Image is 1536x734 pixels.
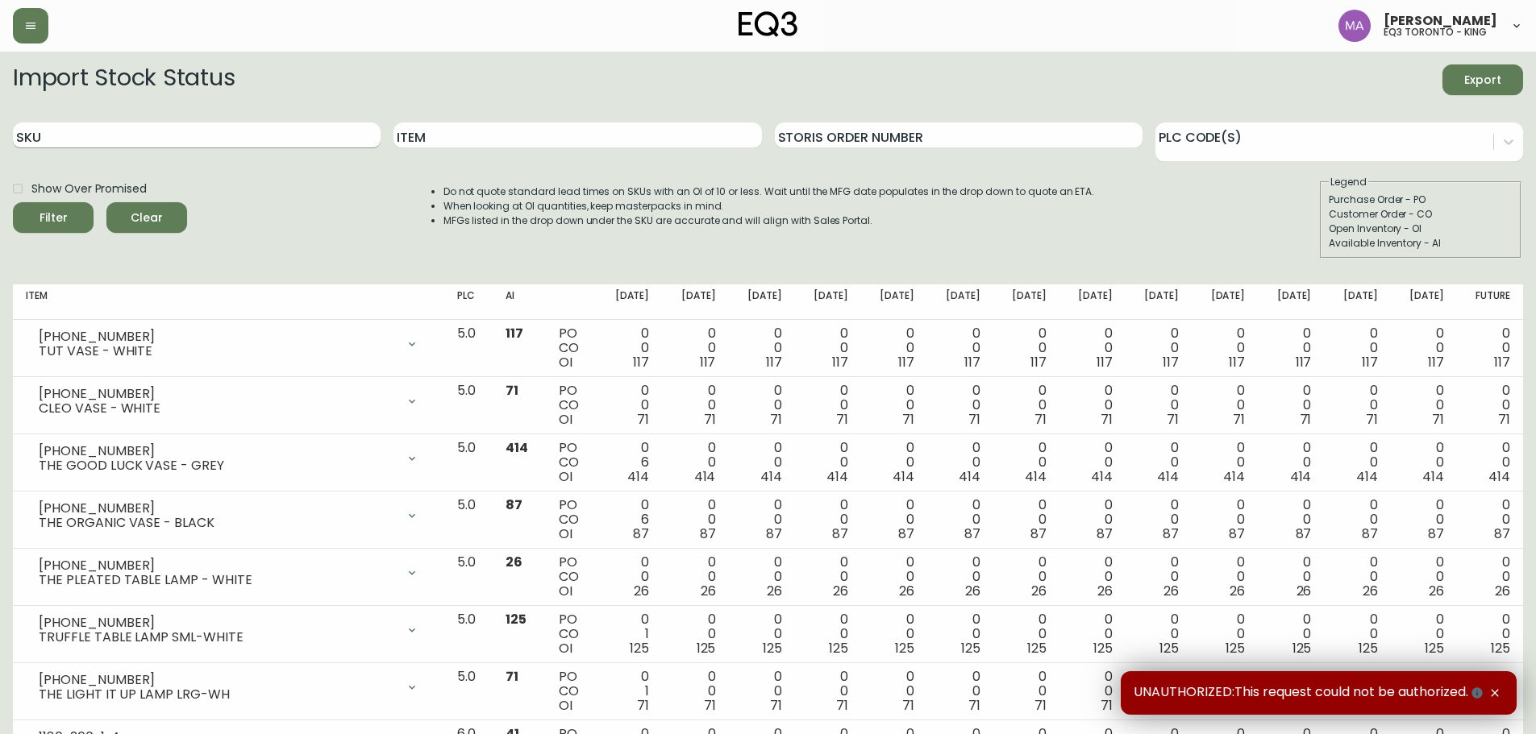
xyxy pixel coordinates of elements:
[965,582,980,600] span: 26
[1006,326,1047,370] div: 0 0
[39,558,396,573] div: [PHONE_NUMBER]
[964,353,980,371] span: 117
[39,516,396,530] div: THE ORGANIC VASE - BLACK
[1362,353,1378,371] span: 117
[609,612,649,656] div: 0 1
[1072,384,1113,427] div: 0 0
[940,555,980,599] div: 0 0
[39,630,396,645] div: TRUFFLE TABLE LAMP SML-WHITE
[1329,222,1513,236] div: Open Inventory - OI
[559,353,572,371] span: OI
[1491,639,1510,657] span: 125
[1296,525,1312,543] span: 87
[940,326,980,370] div: 0 0
[1362,525,1378,543] span: 87
[1488,467,1510,486] span: 414
[26,670,431,705] div: [PHONE_NUMBER]THE LIGHT IT UP LAMP LRG-WH
[1006,670,1047,713] div: 0 0
[444,491,493,549] td: 5.0
[1290,467,1312,486] span: 414
[443,199,1095,214] li: When looking at OI quantities, keep masterpacks in mind.
[1442,64,1523,95] button: Export
[506,324,523,342] span: 117
[829,639,848,657] span: 125
[1337,670,1377,713] div: 0 0
[609,384,649,427] div: 0 0
[728,284,794,320] th: [DATE]
[443,185,1095,199] li: Do not quote standard lead times on SKUs with an OI of 10 or less. Wait until the MFG date popula...
[493,284,546,320] th: AI
[1159,639,1179,657] span: 125
[1072,612,1113,656] div: 0 0
[559,467,572,486] span: OI
[874,555,914,599] div: 0 0
[634,582,649,600] span: 26
[874,384,914,427] div: 0 0
[1324,284,1390,320] th: [DATE]
[1271,670,1311,713] div: 0 0
[1097,353,1113,371] span: 117
[1101,696,1113,715] span: 71
[627,467,649,486] span: 414
[675,384,715,427] div: 0 0
[1296,353,1312,371] span: 117
[902,696,914,715] span: 71
[1470,612,1510,656] div: 0 0
[1297,582,1312,600] span: 26
[39,501,396,516] div: [PHONE_NUMBER]
[1006,612,1047,656] div: 0 0
[1366,410,1378,429] span: 71
[1470,441,1510,484] div: 0 0
[106,202,187,233] button: Clear
[1429,582,1444,600] span: 26
[1006,498,1047,541] div: 0 0
[808,498,848,541] div: 0 0
[1337,612,1377,656] div: 0 0
[609,441,649,484] div: 0 6
[940,384,980,427] div: 0 0
[1072,441,1113,484] div: 0 0
[1337,498,1377,541] div: 0 0
[39,616,396,630] div: [PHONE_NUMBER]
[741,555,781,599] div: 0 0
[1494,525,1510,543] span: 87
[770,410,782,429] span: 71
[1138,670,1179,713] div: 0 0
[40,208,68,228] div: Filter
[559,410,572,429] span: OI
[1097,582,1113,600] span: 26
[1329,175,1368,189] legend: Legend
[940,612,980,656] div: 0 0
[808,612,848,656] div: 0 0
[506,610,527,628] span: 125
[898,353,914,371] span: 117
[26,384,431,419] div: [PHONE_NUMBER]CLEO VASE - WHITE
[741,670,781,713] div: 0 0
[1229,353,1245,371] span: 117
[899,582,914,600] span: 26
[13,284,444,320] th: Item
[1425,639,1444,657] span: 125
[39,401,396,416] div: CLEO VASE - WHITE
[832,525,848,543] span: 87
[1138,441,1179,484] div: 0 0
[444,434,493,491] td: 5.0
[741,384,781,427] div: 0 0
[1205,555,1245,599] div: 0 0
[893,467,914,486] span: 414
[609,326,649,370] div: 0 0
[444,549,493,606] td: 5.0
[443,214,1095,228] li: MFGs listed in the drop down under the SKU are accurate and will align with Sales Portal.
[968,410,980,429] span: 71
[1428,525,1444,543] span: 87
[506,553,522,571] span: 26
[1422,467,1444,486] span: 414
[832,353,848,371] span: 117
[694,467,716,486] span: 414
[1163,525,1179,543] span: 87
[1163,353,1179,371] span: 117
[1271,498,1311,541] div: 0 0
[1470,670,1510,713] div: 0 0
[1470,555,1510,599] div: 0 0
[39,458,396,473] div: THE GOOD LUCK VASE - GREY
